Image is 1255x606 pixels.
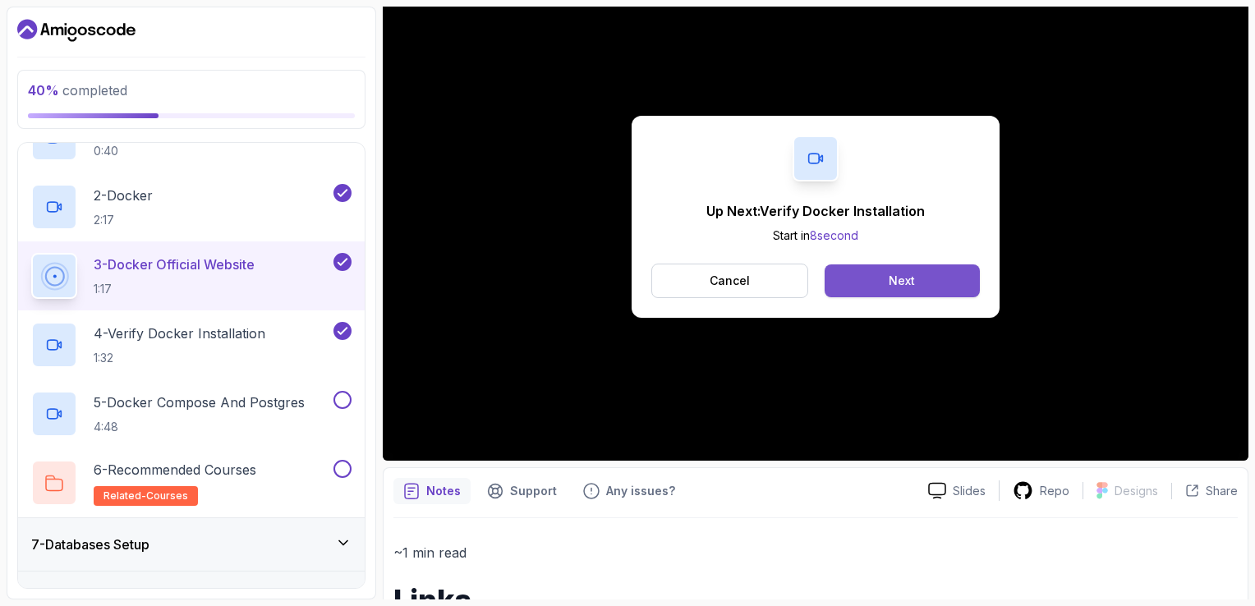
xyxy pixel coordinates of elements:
p: Share [1206,483,1238,499]
button: 6-Recommended Coursesrelated-courses [31,460,352,506]
span: 40 % [28,82,59,99]
button: Feedback button [573,478,685,504]
button: notes button [393,478,471,504]
div: Next [889,273,915,289]
p: Repo [1040,483,1069,499]
p: Up Next: Verify Docker Installation [706,201,925,221]
button: Support button [477,478,567,504]
p: Cancel [710,273,750,289]
p: 2 - Docker [94,186,153,205]
p: 2:17 [94,212,153,228]
p: 6 - Recommended Courses [94,460,256,480]
button: 4-Verify Docker Installation1:32 [31,322,352,368]
span: related-courses [103,489,188,503]
p: Designs [1115,483,1158,499]
button: 3-Docker Official Website1:17 [31,253,352,299]
button: Next [825,264,980,297]
p: 1:32 [94,350,265,366]
p: ~1 min read [393,541,1238,564]
p: 4:48 [94,419,305,435]
a: Dashboard [17,17,136,44]
button: 2-Docker2:17 [31,184,352,230]
p: 3 - Docker Official Website [94,255,255,274]
p: Notes [426,483,461,499]
a: Slides [915,482,999,499]
p: 4 - Verify Docker Installation [94,324,265,343]
p: 1:17 [94,281,255,297]
span: 8 second [810,228,858,242]
a: Repo [1000,480,1083,501]
p: Start in [706,227,925,244]
p: Slides [953,483,986,499]
button: 7-Databases Setup [18,518,365,571]
p: Any issues? [606,483,675,499]
button: Cancel [651,264,808,298]
h3: 7 - Databases Setup [31,535,149,554]
p: 0:40 [94,143,136,159]
button: 5-Docker Compose And Postgres4:48 [31,391,352,437]
p: 5 - Docker Compose And Postgres [94,393,305,412]
span: completed [28,82,127,99]
button: Share [1171,483,1238,499]
p: Support [510,483,557,499]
